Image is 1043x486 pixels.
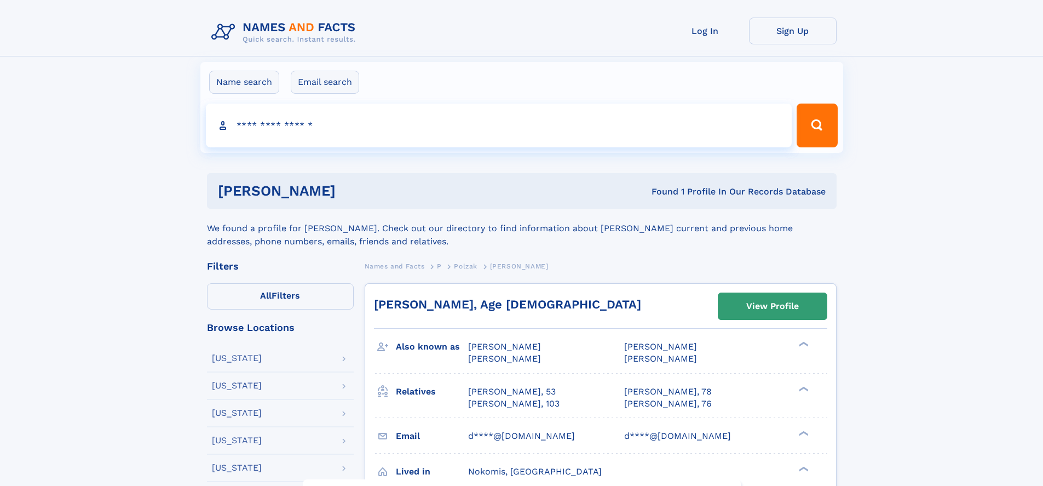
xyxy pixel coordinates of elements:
[207,18,365,47] img: Logo Names and Facts
[490,262,549,270] span: [PERSON_NAME]
[212,464,262,472] div: [US_STATE]
[749,18,837,44] a: Sign Up
[624,353,697,364] span: [PERSON_NAME]
[746,294,799,319] div: View Profile
[212,409,262,418] div: [US_STATE]
[624,398,712,410] a: [PERSON_NAME], 76
[437,259,442,273] a: P
[437,262,442,270] span: P
[260,290,272,301] span: All
[624,386,712,398] a: [PERSON_NAME], 78
[796,430,809,437] div: ❯
[468,466,602,477] span: Nokomis, [GEOGRAPHIC_DATA]
[468,341,541,352] span: [PERSON_NAME]
[207,283,354,310] label: Filters
[207,209,837,248] div: We found a profile for [PERSON_NAME]. Check out our directory to find information about [PERSON_N...
[396,462,468,481] h3: Lived in
[218,184,494,198] h1: [PERSON_NAME]
[661,18,749,44] a: Log In
[468,398,560,410] a: [PERSON_NAME], 103
[796,341,809,348] div: ❯
[365,259,425,273] a: Names and Facts
[493,186,826,198] div: Found 1 Profile In Our Records Database
[207,323,354,333] div: Browse Locations
[374,298,641,311] a: [PERSON_NAME], Age [DEMOGRAPHIC_DATA]
[797,104,837,147] button: Search Button
[206,104,792,147] input: search input
[209,71,279,94] label: Name search
[396,382,468,401] h3: Relatives
[796,465,809,472] div: ❯
[396,427,468,445] h3: Email
[468,353,541,364] span: [PERSON_NAME]
[212,436,262,445] div: [US_STATE]
[291,71,359,94] label: Email search
[796,385,809,392] div: ❯
[454,262,477,270] span: Polzak
[468,386,556,398] a: [PERSON_NAME], 53
[396,338,468,356] h3: Also known as
[212,354,262,363] div: [US_STATE]
[624,341,697,352] span: [PERSON_NAME]
[718,293,827,319] a: View Profile
[212,381,262,390] div: [US_STATE]
[454,259,477,273] a: Polzak
[207,261,354,271] div: Filters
